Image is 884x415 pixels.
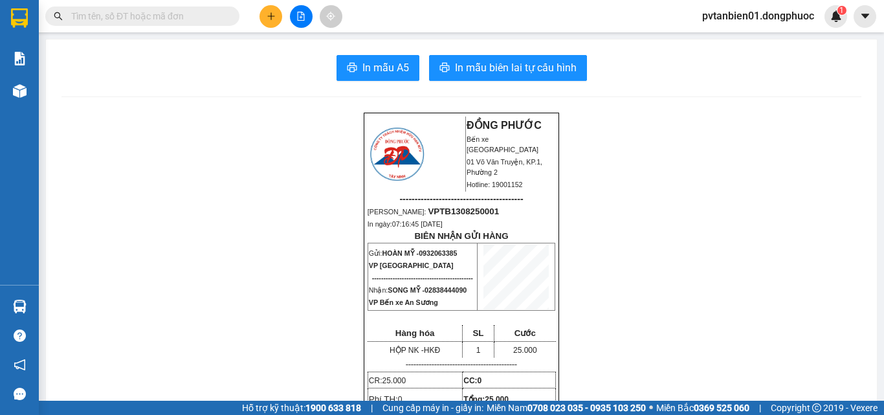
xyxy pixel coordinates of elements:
span: SONG MỸ - [388,286,467,294]
span: HOÀN MỸ - [382,249,457,257]
span: Cung cấp máy in - giấy in: [382,401,483,415]
span: Hàng hóa [395,328,435,338]
span: -------------------------------------------- [372,274,473,282]
strong: 0369 525 060 [694,403,749,413]
span: printer [347,62,357,74]
img: logo-vxr [11,8,28,28]
span: caret-down [859,10,871,22]
span: 0 [478,376,482,385]
span: Miền Nam [487,401,646,415]
span: | [759,401,761,415]
span: SL [472,328,483,338]
button: caret-down [854,5,876,28]
strong: BIÊN NHẬN GỬI HÀNG [414,231,508,241]
span: 0932063385 [419,249,457,257]
span: printer [439,62,450,74]
img: icon-new-feature [830,10,842,22]
span: Cước [514,328,536,338]
span: 25.000 [485,395,509,404]
span: VPTB1308250001 [428,207,499,216]
strong: ĐỒNG PHƯỚC [467,120,542,131]
img: warehouse-icon [13,300,27,313]
span: HKĐ [424,346,440,355]
strong: CC: [463,376,481,385]
span: 02838444090 [425,286,467,294]
span: 1 [476,346,481,355]
p: ------------------------------------------- [368,359,555,370]
button: printerIn mẫu A5 [337,55,419,81]
span: In mẫu A5 [362,60,409,76]
sup: 1 [837,6,846,15]
span: CR: [369,376,406,385]
span: aim [326,12,335,21]
span: HỘP NK - [390,346,440,355]
span: 01 Võ Văn Truyện, KP.1, Phường 2 [467,158,542,176]
span: Tổng: [463,395,509,404]
span: pvtanbien01.dongphuoc [692,8,824,24]
span: Miền Bắc [656,401,749,415]
span: In mẫu biên lai tự cấu hình [455,60,577,76]
span: | [371,401,373,415]
span: VP [GEOGRAPHIC_DATA] [369,262,454,269]
span: VP Bến xe An Sương [369,298,438,306]
span: Hotline: 19001152 [467,181,523,188]
span: question-circle [14,330,26,342]
span: copyright [812,403,821,412]
img: solution-icon [13,52,27,65]
span: Nhận: [369,286,467,294]
span: Phí TH: [369,394,403,404]
button: plus [260,5,282,28]
img: logo [368,126,426,183]
input: Tìm tên, số ĐT hoặc mã đơn [71,9,224,23]
span: 25.000 [513,346,537,355]
strong: 1900 633 818 [305,403,361,413]
img: warehouse-icon [13,84,27,98]
button: file-add [290,5,313,28]
span: Bến xe [GEOGRAPHIC_DATA] [467,135,538,153]
span: ----------------------------------------- [399,194,523,204]
button: aim [320,5,342,28]
span: search [54,12,63,21]
span: 1 [839,6,844,15]
button: printerIn mẫu biên lai tự cấu hình [429,55,587,81]
span: Hỗ trợ kỹ thuật: [242,401,361,415]
span: 25.000 [382,376,406,385]
span: [PERSON_NAME]: [368,208,499,216]
span: ⚪️ [649,405,653,410]
strong: 0708 023 035 - 0935 103 250 [527,403,646,413]
span: In ngày: [368,220,443,228]
span: Gửi: [369,249,458,257]
span: 07:16:45 [DATE] [392,220,443,228]
span: notification [14,359,26,371]
span: plus [267,12,276,21]
span: 0 [398,395,403,404]
span: message [14,388,26,400]
span: file-add [296,12,305,21]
